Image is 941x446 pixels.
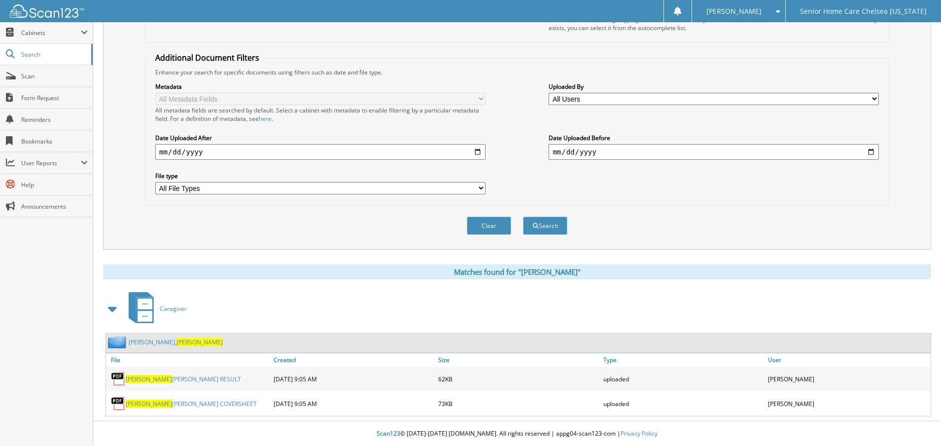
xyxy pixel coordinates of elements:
img: scan123-logo-white.svg [10,4,84,18]
a: Created [271,353,436,367]
span: [PERSON_NAME] [706,8,762,14]
label: Date Uploaded After [155,134,486,142]
div: Matches found for "[PERSON_NAME]" [103,264,931,279]
label: Metadata [155,82,486,91]
a: [PERSON_NAME][PERSON_NAME] RESULT [126,375,241,383]
input: start [155,144,486,160]
input: end [549,144,879,160]
a: Size [436,353,601,367]
div: [DATE] 9:05 AM [271,369,436,389]
label: Uploaded By [549,82,879,91]
a: Caregiver [123,289,187,328]
div: [DATE] 9:05 AM [271,394,436,413]
div: 62KB [436,369,601,389]
button: Clear [467,217,511,235]
button: Search [523,217,567,235]
a: here [259,114,272,123]
span: [PERSON_NAME] [176,338,223,346]
span: Announcements [21,202,88,211]
img: folder2.png [108,336,129,348]
span: Bookmarks [21,137,88,146]
legend: Additional Document Filters [150,52,264,63]
span: [PERSON_NAME] [126,400,172,408]
span: Help [21,181,88,189]
div: © [DATE]-[DATE] [DOMAIN_NAME]. All rights reserved | appg04-scan123-com | [93,422,941,446]
a: [PERSON_NAME],[PERSON_NAME] [129,338,223,346]
div: uploaded [601,369,766,389]
a: [PERSON_NAME][PERSON_NAME] COVERSHEET [126,400,257,408]
iframe: Chat Widget [892,399,941,446]
a: Type [601,353,766,367]
span: Cabinets [21,29,81,37]
span: User Reports [21,159,81,167]
div: 73KB [436,394,601,413]
div: uploaded [601,394,766,413]
div: [PERSON_NAME] [766,394,931,413]
span: [PERSON_NAME] [126,375,172,383]
a: File [106,353,271,367]
a: Privacy Policy [621,429,658,438]
span: Form Request [21,94,88,102]
span: Scan123 [377,429,400,438]
span: Reminders [21,115,88,124]
span: Caregiver [160,304,187,313]
img: PDF.png [111,372,126,386]
div: Enhance your search for specific documents using filters such as date and file type. [150,68,884,76]
label: Date Uploaded Before [549,134,879,142]
span: Scan [21,72,88,80]
div: [PERSON_NAME] [766,369,931,389]
img: PDF.png [111,396,126,411]
label: File type [155,172,486,180]
div: All metadata fields are searched by default. Select a cabinet with metadata to enable filtering b... [155,106,486,123]
span: Search [21,50,86,59]
a: User [766,353,931,367]
span: Senior Home Care Chelsea [US_STATE] [800,8,927,14]
div: Select a cabinet and begin typing the name of the folder you want to search in. If the name match... [549,15,879,32]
